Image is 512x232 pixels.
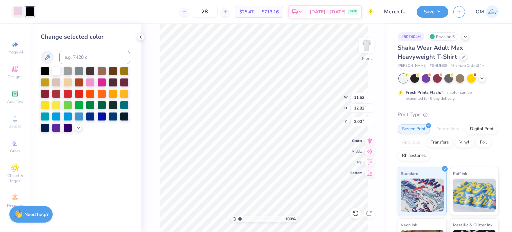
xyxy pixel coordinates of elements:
span: $25.47 [239,8,254,15]
img: Standard [401,179,444,212]
span: Center [350,139,362,143]
div: # 507404H [398,32,424,41]
div: Front [362,55,372,61]
span: # SHMHSS [430,63,447,69]
img: Puff Ink [453,179,496,212]
input: e.g. 7428 c [59,51,130,64]
div: Rhinestones [398,151,430,161]
span: Clipart & logos [3,173,27,184]
span: Add Text [7,99,23,104]
div: Vinyl [455,138,474,148]
span: Puff Ink [453,170,467,177]
span: [DATE] - [DATE] [310,8,346,15]
input: Untitled Design [379,5,412,18]
span: Upload [8,124,22,129]
div: Transfers [426,138,453,148]
input: – – [192,6,218,18]
span: Image AI [7,49,23,55]
span: Neon Ink [401,221,417,228]
a: OM [476,5,499,18]
div: Applique [398,138,424,148]
div: Print Type [398,111,499,119]
span: Middle [350,149,362,154]
div: This color can be expedited for 5 day delivery. [406,89,488,101]
span: 100 % [285,216,296,222]
div: Screen Print [398,124,430,134]
span: [PERSON_NAME] [398,63,426,69]
div: Change selected color [41,32,130,41]
div: Foil [476,138,491,148]
span: Bottom [350,171,362,175]
span: Metallic & Glitter Ink [453,221,492,228]
div: Digital Print [466,124,498,134]
div: Embroidery [432,124,464,134]
img: Om Mehrotra [486,5,499,18]
strong: Fresh Prints Flash: [406,90,441,95]
span: Decorate [7,203,23,208]
span: Shaka Wear Adult Max Heavyweight T-Shirt [398,44,463,61]
span: Minimum Order: 24 + [451,63,484,69]
span: Greek [10,148,20,154]
span: $713.16 [262,8,279,15]
div: Revision 6 [428,32,458,41]
span: Top [350,160,362,165]
span: Standard [401,170,418,177]
span: OM [476,8,484,16]
span: Designs [8,74,22,79]
strong: Need help? [24,211,48,218]
span: FREE [350,9,357,14]
button: Save [417,6,448,18]
img: Front [360,39,373,52]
